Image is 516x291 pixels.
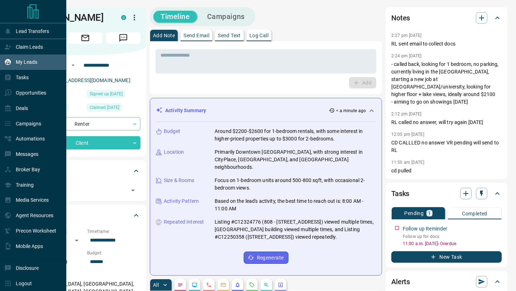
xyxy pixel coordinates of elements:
p: Based on the lead's activity, the best time to reach out is: 8:00 AM - 11:00 AM [215,197,376,213]
p: Listing #C12324776 (808 - [STREET_ADDRESS]) viewed multiple times, [GEOGRAPHIC_DATA] building vie... [215,218,376,241]
a: [EMAIL_ADDRESS][DOMAIN_NAME] [49,77,130,83]
div: condos.ca [121,15,126,20]
p: Send Email [183,33,209,38]
p: Areas Searched: [30,272,140,278]
p: Activity Summary [165,107,206,114]
p: Focus on 1-bedroom units around 500-800 sqft, with occasional 2-bedroom views. [215,177,376,192]
div: Notes [391,9,502,27]
button: New Task [391,251,502,263]
h2: Notes [391,12,410,24]
h1: [PERSON_NAME] [30,12,110,23]
p: Location [164,148,184,156]
p: 2:27 pm [DATE] [391,33,422,38]
p: Size & Rooms [164,177,195,184]
p: Repeated Interest [164,218,204,226]
p: 12:05 pm [DATE] [391,132,424,137]
p: < a minute ago [336,108,366,114]
div: Tasks [391,185,502,202]
p: 11:50 am [DATE] [391,160,424,165]
p: RL called no answer, will try again [DATE] [391,119,502,126]
p: Activity Pattern [164,197,199,205]
svg: Calls [206,282,212,288]
p: Primarily Downtown [GEOGRAPHIC_DATA], with strong interest in CityPlace, [GEOGRAPHIC_DATA], and [... [215,148,376,171]
p: - called back, looking for 1 bedroom, no parking, currently living in the [GEOGRAPHIC_DATA], star... [391,61,502,106]
p: cd pulled [391,167,502,175]
p: 2:24 pm [DATE] [391,53,422,58]
p: Around $2200-$2600 for 1-bedroom rentals, with some interest in higher-priced properties up to $3... [215,128,376,143]
span: Email [68,32,102,44]
p: Timeframe: [87,228,140,235]
p: Completed [462,211,487,216]
p: Pending [404,211,424,216]
p: 11:00 a.m. [DATE] - Overdue [403,240,502,247]
button: Regenerate [244,252,288,264]
div: Fri Jul 04 2025 [87,104,140,114]
svg: Opportunities [263,282,269,288]
div: Alerts [391,273,502,290]
h2: Alerts [391,276,410,287]
div: Renter [30,117,140,130]
div: Tags [30,162,140,180]
div: Criteria [30,207,140,224]
p: 1 [428,211,431,216]
div: Client [30,136,140,149]
span: Message [106,32,140,44]
p: Follow up for docs [403,233,502,240]
p: Log Call [249,33,268,38]
svg: Listing Alerts [235,282,240,288]
svg: Notes [177,282,183,288]
p: CD CALLLED no answer VR pending will send to RL [391,139,502,154]
p: RL sent email to collect docs [391,40,502,48]
button: Open [128,185,138,195]
p: Budget: [87,250,140,256]
svg: Emails [220,282,226,288]
p: Follow up Reminder [403,225,447,233]
svg: Lead Browsing Activity [192,282,197,288]
h2: Tasks [391,188,409,199]
p: Send Text [218,33,241,38]
p: Add Note [153,33,175,38]
button: Open [69,61,77,70]
button: Campaigns [200,11,252,23]
div: Fri Jul 04 2025 [87,90,140,100]
svg: Requests [249,282,255,288]
svg: Agent Actions [278,282,283,288]
span: Signed up [DATE] [90,90,123,97]
p: All [153,282,159,287]
button: Timeline [153,11,197,23]
div: Activity Summary< a minute ago [156,104,376,117]
span: Claimed [DATE] [90,104,119,111]
p: Budget [164,128,180,135]
p: 2:12 pm [DATE] [391,111,422,116]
